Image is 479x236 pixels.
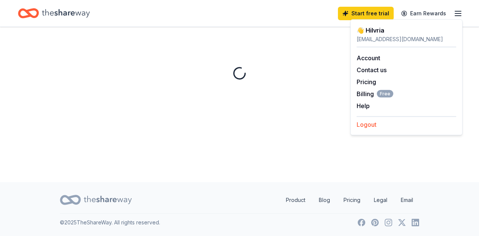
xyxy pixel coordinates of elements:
[357,78,376,86] a: Pricing
[357,65,387,74] button: Contact us
[280,193,419,208] nav: quick links
[357,89,393,98] button: BillingFree
[18,4,90,22] a: Home
[357,54,380,62] a: Account
[313,193,336,208] a: Blog
[357,120,376,129] button: Logout
[357,26,456,35] div: 👋 Hi Ivria
[397,7,451,20] a: Earn Rewards
[280,193,311,208] a: Product
[377,90,393,98] span: Free
[357,35,456,44] div: [EMAIL_ADDRESS][DOMAIN_NAME]
[357,89,393,98] span: Billing
[60,218,160,227] p: © 2025 TheShareWay. All rights reserved.
[395,193,419,208] a: Email
[338,7,394,20] a: Start free trial
[368,193,393,208] a: Legal
[338,193,366,208] a: Pricing
[357,101,370,110] button: Help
